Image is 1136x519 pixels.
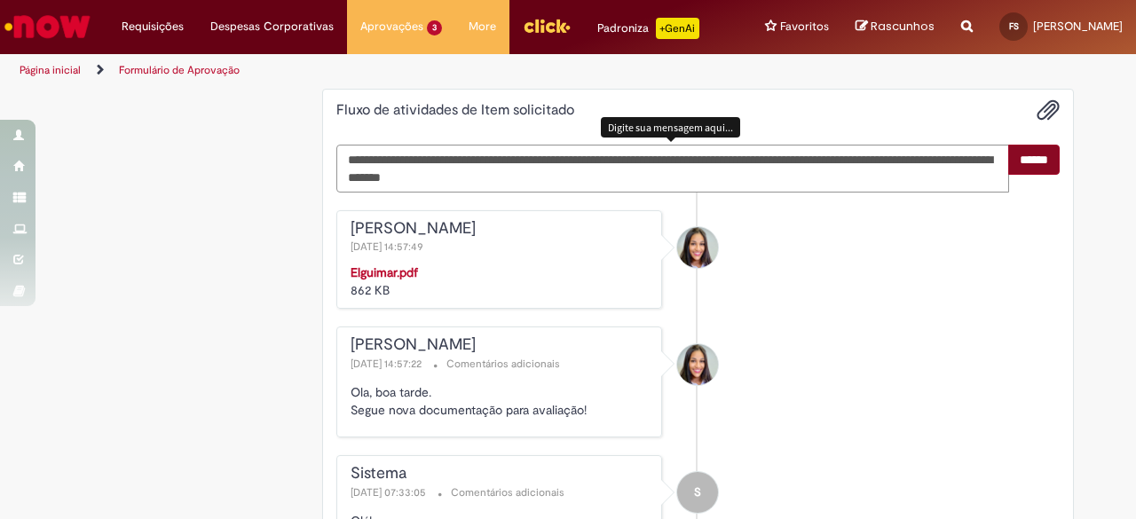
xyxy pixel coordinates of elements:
span: Aprovações [360,18,423,35]
div: Janaina Soares [677,344,718,385]
textarea: Digite sua mensagem aqui... [336,145,1010,192]
span: More [469,18,496,35]
span: Favoritos [780,18,829,35]
span: Rascunhos [871,18,935,35]
div: Padroniza [597,18,699,39]
span: Requisições [122,18,184,35]
span: FS [1009,20,1019,32]
img: click_logo_yellow_360x200.png [523,12,571,39]
span: S [694,471,701,514]
span: [PERSON_NAME] [1033,19,1123,34]
span: [DATE] 14:57:22 [351,357,425,371]
div: System [677,472,718,513]
span: [DATE] 14:57:49 [351,240,427,254]
ul: Trilhas de página [13,54,744,87]
div: 862 KB [351,263,653,299]
img: ServiceNow [2,9,93,44]
div: Janaina Soares [677,227,718,268]
a: Página inicial [20,63,81,77]
h2: Fluxo de atividades de Item solicitado Histórico de tíquete [336,103,574,119]
div: [PERSON_NAME] [351,336,653,354]
p: Ola, boa tarde. Segue nova documentação para avaliação! [351,383,653,419]
span: [DATE] 07:33:05 [351,485,430,499]
div: Sistema [351,465,653,483]
div: Digite sua mensagem aqui... [601,117,740,138]
a: Elguimar.pdf [351,264,418,280]
a: Formulário de Aprovação [119,63,240,77]
div: [PERSON_NAME] [351,220,653,238]
p: +GenAi [656,18,699,39]
span: 3 [427,20,442,35]
small: Comentários adicionais [451,485,564,500]
small: Comentários adicionais [446,357,560,372]
span: Despesas Corporativas [210,18,334,35]
a: Rascunhos [856,19,935,35]
button: Adicionar anexos [1037,98,1060,122]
